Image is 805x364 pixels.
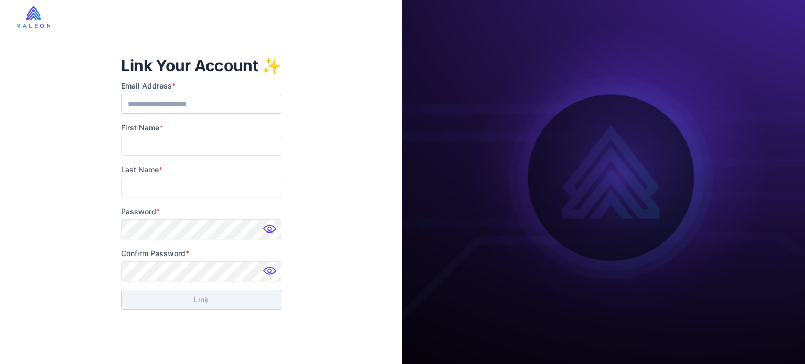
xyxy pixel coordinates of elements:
[121,122,281,134] label: First Name
[260,222,281,242] img: Password hidden
[121,164,281,175] label: Last Name
[17,6,50,28] img: raleon-logo-whitebg.9aac0268.jpg
[260,263,281,284] img: Password hidden
[121,290,281,310] button: Link
[121,248,281,259] label: Confirm Password
[121,206,281,217] label: Password
[121,80,281,92] label: Email Address
[121,55,281,76] h1: Link Your Account ✨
